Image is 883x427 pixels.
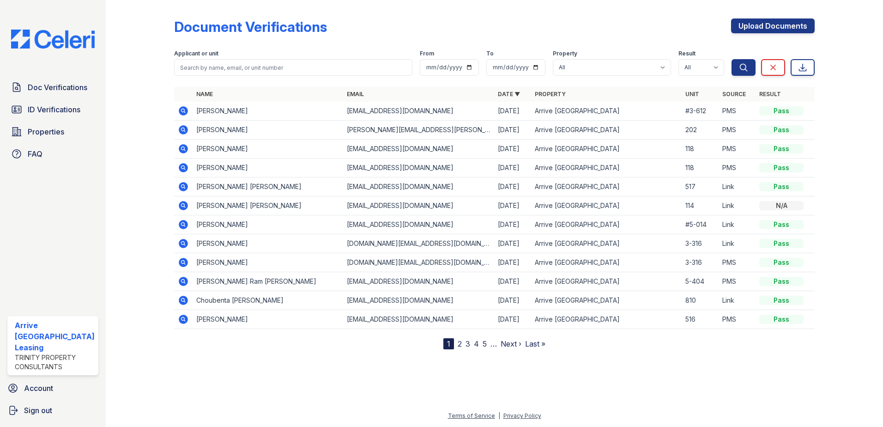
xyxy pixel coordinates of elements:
td: [DATE] [494,140,531,159]
a: ID Verifications [7,100,98,119]
td: [DATE] [494,291,531,310]
td: Arrive [GEOGRAPHIC_DATA] [531,102,682,121]
button: Sign out [4,401,102,420]
td: PMS [719,102,756,121]
a: Source [722,91,746,98]
td: [PERSON_NAME] [193,215,344,234]
td: [DATE] [494,215,531,234]
td: [PERSON_NAME] [193,310,344,329]
td: Arrive [GEOGRAPHIC_DATA] [531,234,682,253]
td: PMS [719,121,756,140]
label: Result [678,50,696,57]
span: Properties [28,126,64,137]
td: [DATE] [494,234,531,253]
td: [PERSON_NAME] [193,140,344,159]
a: FAQ [7,145,98,163]
td: Arrive [GEOGRAPHIC_DATA] [531,291,682,310]
td: [PERSON_NAME] [193,121,344,140]
td: Link [719,234,756,253]
label: Property [553,50,577,57]
td: [EMAIL_ADDRESS][DOMAIN_NAME] [343,177,494,196]
td: [PERSON_NAME] Ram [PERSON_NAME] [193,272,344,291]
td: [DATE] [494,310,531,329]
span: FAQ [28,148,42,159]
td: 810 [682,291,719,310]
td: Choubenta [PERSON_NAME] [193,291,344,310]
td: 118 [682,140,719,159]
td: [DOMAIN_NAME][EMAIL_ADDRESS][DOMAIN_NAME] [343,253,494,272]
a: Next › [501,339,521,348]
td: #3-612 [682,102,719,121]
td: [DATE] [494,196,531,215]
div: | [498,412,500,419]
td: [PERSON_NAME] [193,234,344,253]
div: Pass [759,220,804,229]
td: [EMAIL_ADDRESS][DOMAIN_NAME] [343,272,494,291]
a: 5 [483,339,487,348]
td: Arrive [GEOGRAPHIC_DATA] [531,177,682,196]
td: 202 [682,121,719,140]
input: Search by name, email, or unit number [174,59,413,76]
span: ID Verifications [28,104,80,115]
td: [DATE] [494,102,531,121]
a: Terms of Service [448,412,495,419]
span: Account [24,383,53,394]
div: Pass [759,296,804,305]
td: [EMAIL_ADDRESS][DOMAIN_NAME] [343,159,494,177]
td: [DATE] [494,253,531,272]
div: N/A [759,201,804,210]
div: Pass [759,106,804,116]
span: Sign out [24,405,52,416]
td: Arrive [GEOGRAPHIC_DATA] [531,253,682,272]
div: Pass [759,182,804,191]
a: Property [535,91,566,98]
a: Last » [525,339,545,348]
div: Pass [759,277,804,286]
td: 5-404 [682,272,719,291]
td: [PERSON_NAME] [193,253,344,272]
td: [PERSON_NAME] [193,102,344,121]
a: Result [759,91,781,98]
td: [EMAIL_ADDRESS][DOMAIN_NAME] [343,102,494,121]
label: Applicant or unit [174,50,218,57]
td: 118 [682,159,719,177]
td: PMS [719,159,756,177]
div: 1 [443,338,454,349]
a: Properties [7,122,98,141]
td: [DOMAIN_NAME][EMAIL_ADDRESS][DOMAIN_NAME] [343,234,494,253]
td: Arrive [GEOGRAPHIC_DATA] [531,140,682,159]
td: Link [719,215,756,234]
a: Email [347,91,364,98]
td: Arrive [GEOGRAPHIC_DATA] [531,196,682,215]
td: [EMAIL_ADDRESS][DOMAIN_NAME] [343,291,494,310]
div: Document Verifications [174,18,327,35]
td: Arrive [GEOGRAPHIC_DATA] [531,159,682,177]
td: Link [719,196,756,215]
td: [EMAIL_ADDRESS][DOMAIN_NAME] [343,140,494,159]
label: To [486,50,494,57]
div: Pass [759,144,804,153]
div: Pass [759,163,804,172]
a: Account [4,379,102,397]
td: 3-316 [682,234,719,253]
td: [PERSON_NAME] [193,159,344,177]
td: PMS [719,272,756,291]
td: #5-014 [682,215,719,234]
td: [DATE] [494,272,531,291]
td: [DATE] [494,177,531,196]
a: 2 [458,339,462,348]
a: 3 [466,339,470,348]
label: From [420,50,434,57]
div: Pass [759,239,804,248]
td: Link [719,177,756,196]
td: Link [719,291,756,310]
td: [EMAIL_ADDRESS][DOMAIN_NAME] [343,215,494,234]
a: Upload Documents [731,18,815,33]
span: … [490,338,497,349]
a: Name [196,91,213,98]
td: PMS [719,253,756,272]
td: PMS [719,310,756,329]
td: [PERSON_NAME][EMAIL_ADDRESS][PERSON_NAME][DOMAIN_NAME] [343,121,494,140]
td: [PERSON_NAME] [PERSON_NAME] [193,196,344,215]
td: Arrive [GEOGRAPHIC_DATA] [531,121,682,140]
